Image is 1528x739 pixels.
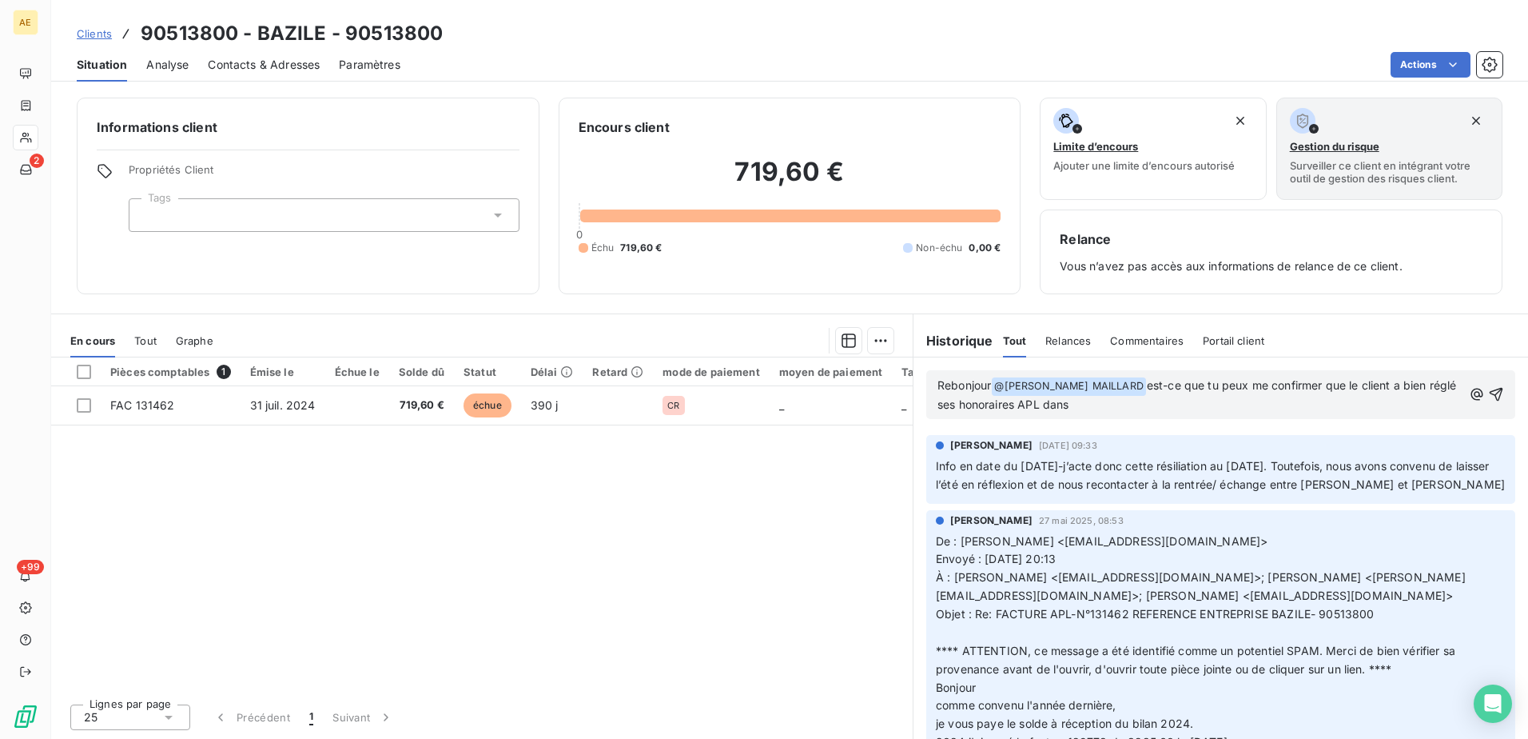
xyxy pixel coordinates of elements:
[464,393,511,417] span: échue
[1060,230,1482,249] h6: Relance
[779,366,883,378] div: moyen de paiement
[335,366,380,378] div: Échue le
[936,570,1466,602] span: À : [PERSON_NAME] <[EMAIL_ADDRESS][DOMAIN_NAME]>; [PERSON_NAME] <[PERSON_NAME][EMAIL_ADDRESS][DOM...
[300,701,323,734] button: 1
[250,398,316,412] span: 31 juil. 2024
[208,57,320,73] span: Contacts & Adresses
[992,377,1145,396] span: @ [PERSON_NAME] MAILLARD
[950,513,1033,528] span: [PERSON_NAME]
[77,57,127,73] span: Situation
[399,366,444,378] div: Solde dû
[950,438,1033,453] span: [PERSON_NAME]
[901,366,983,378] div: Tag relance
[1391,52,1470,78] button: Actions
[620,241,662,255] span: 719,60 €
[30,154,44,168] span: 2
[1276,98,1502,200] button: Gestion du risqueSurveiller ce client en intégrant votre outil de gestion des risques client.
[17,560,44,574] span: +99
[937,378,991,392] span: Rebonjour
[77,27,112,40] span: Clients
[1039,516,1124,525] span: 27 mai 2025, 08:53
[901,398,906,412] span: _
[1203,334,1264,347] span: Portail client
[576,228,583,241] span: 0
[937,378,1460,411] span: est-ce que tu peux me confirmer que le client a bien réglé ses honoraires APL dans
[913,331,993,350] h6: Historique
[579,156,1001,204] h2: 719,60 €
[1039,441,1097,450] span: [DATE] 09:33
[77,26,112,42] a: Clients
[1003,334,1027,347] span: Tout
[176,334,213,347] span: Graphe
[129,163,519,186] span: Propriétés Client
[110,398,175,412] span: FAC 131462
[464,366,511,378] div: Statut
[134,334,157,347] span: Tout
[936,644,1458,676] span: **** ATTENTION, ce message a été identifié comme un potentiel SPAM. Merci de bien vérifier sa pro...
[13,157,38,182] a: 2
[936,698,1116,712] span: comme convenu l'année dernière,
[936,552,1056,565] span: Envoyé : [DATE] 20:13
[110,365,231,379] div: Pièces comptables
[217,365,231,379] span: 1
[309,709,313,725] span: 1
[1040,98,1266,200] button: Limite d’encoursAjouter une limite d’encours autorisé
[936,717,1193,730] span: je vous paye le solde à réception du bilan 2024.
[916,241,962,255] span: Non-échu
[1110,334,1184,347] span: Commentaires
[70,334,115,347] span: En cours
[97,118,519,137] h6: Informations client
[936,534,1267,548] span: De : [PERSON_NAME] <[EMAIL_ADDRESS][DOMAIN_NAME]>
[323,701,404,734] button: Suivant
[1053,159,1235,172] span: Ajouter une limite d’encours autorisé
[142,208,155,222] input: Ajouter une valeur
[13,704,38,729] img: Logo LeanPay
[779,398,784,412] span: _
[1060,230,1482,274] div: Vous n’avez pas accès aux informations de relance de ce client.
[667,401,679,410] span: CR
[663,366,759,378] div: mode de paiement
[141,19,443,48] h3: 90513800 - BAZILE - 90513800
[936,607,1375,621] span: Objet : Re: FACTURE APL-N°131462 REFERENCE ENTREPRISE BAZILE- 90513800
[591,241,615,255] span: Échu
[13,10,38,35] div: AE
[531,398,559,412] span: 390 j
[936,681,976,694] span: Bonjour
[399,397,444,413] span: 719,60 €
[579,118,670,137] h6: Encours client
[84,709,97,725] span: 25
[250,366,316,378] div: Émise le
[592,366,643,378] div: Retard
[531,366,574,378] div: Délai
[1290,140,1379,153] span: Gestion du risque
[146,57,189,73] span: Analyse
[1474,685,1512,723] div: Open Intercom Messenger
[339,57,400,73] span: Paramètres
[969,241,1001,255] span: 0,00 €
[1045,334,1091,347] span: Relances
[1053,140,1138,153] span: Limite d’encours
[1290,159,1489,185] span: Surveiller ce client en intégrant votre outil de gestion des risques client.
[203,701,300,734] button: Précédent
[936,459,1505,491] span: Info en date du [DATE]-j’acte donc cette résiliation au [DATE]. Toutefois, nous avons convenu de ...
